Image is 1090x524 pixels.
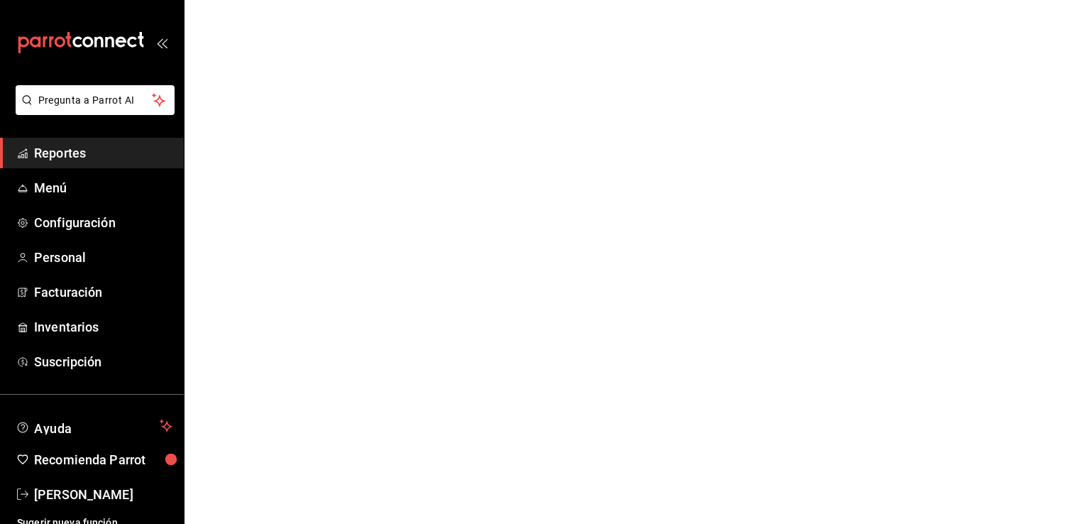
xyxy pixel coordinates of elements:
[34,248,172,267] span: Personal
[34,213,172,232] span: Configuración
[34,352,172,371] span: Suscripción
[38,93,153,108] span: Pregunta a Parrot AI
[34,485,172,504] span: [PERSON_NAME]
[34,178,172,197] span: Menú
[156,37,167,48] button: open_drawer_menu
[34,417,154,435] span: Ayuda
[16,85,175,115] button: Pregunta a Parrot AI
[34,450,172,469] span: Recomienda Parrot
[34,317,172,337] span: Inventarios
[34,143,172,163] span: Reportes
[10,103,175,118] a: Pregunta a Parrot AI
[34,283,172,302] span: Facturación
